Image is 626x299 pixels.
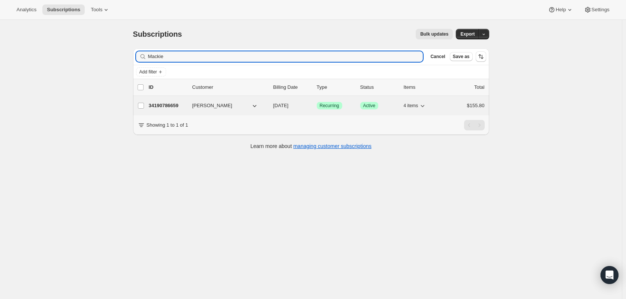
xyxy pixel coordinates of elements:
span: $155.80 [467,103,485,108]
span: Add filter [139,69,157,75]
a: managing customer subscriptions [293,143,371,149]
span: Recurring [320,103,339,109]
button: Cancel [427,52,448,61]
span: 4 items [404,103,418,109]
span: Bulk updates [420,31,448,37]
button: Save as [450,52,473,61]
p: Billing Date [273,84,311,91]
span: Help [556,7,566,13]
button: Sort the results [476,51,486,62]
button: Tools [86,4,114,15]
span: Cancel [430,54,445,60]
span: Subscriptions [133,30,182,38]
p: Learn more about [250,142,371,150]
button: Export [456,29,479,39]
span: Active [363,103,376,109]
div: 34190786659[PERSON_NAME][DATE]SuccessRecurringSuccessActive4 items$155.80 [149,100,485,111]
p: Showing 1 to 1 of 1 [147,121,188,129]
button: Analytics [12,4,41,15]
span: Save as [453,54,470,60]
p: 34190786659 [149,102,186,109]
p: Status [360,84,398,91]
span: [PERSON_NAME] [192,102,232,109]
div: IDCustomerBilling DateTypeStatusItemsTotal [149,84,485,91]
span: Settings [592,7,610,13]
span: [DATE] [273,103,289,108]
button: Settings [580,4,614,15]
input: Filter subscribers [148,51,423,62]
button: Bulk updates [416,29,453,39]
p: ID [149,84,186,91]
div: Type [317,84,354,91]
div: Open Intercom Messenger [601,266,619,284]
p: Customer [192,84,267,91]
span: Tools [91,7,102,13]
button: 4 items [404,100,427,111]
span: Subscriptions [47,7,80,13]
button: Subscriptions [42,4,85,15]
button: Help [544,4,578,15]
button: Add filter [136,67,166,76]
p: Total [474,84,484,91]
button: [PERSON_NAME] [188,100,263,112]
div: Items [404,84,441,91]
span: Analytics [16,7,36,13]
span: Export [460,31,475,37]
nav: Pagination [464,120,485,130]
